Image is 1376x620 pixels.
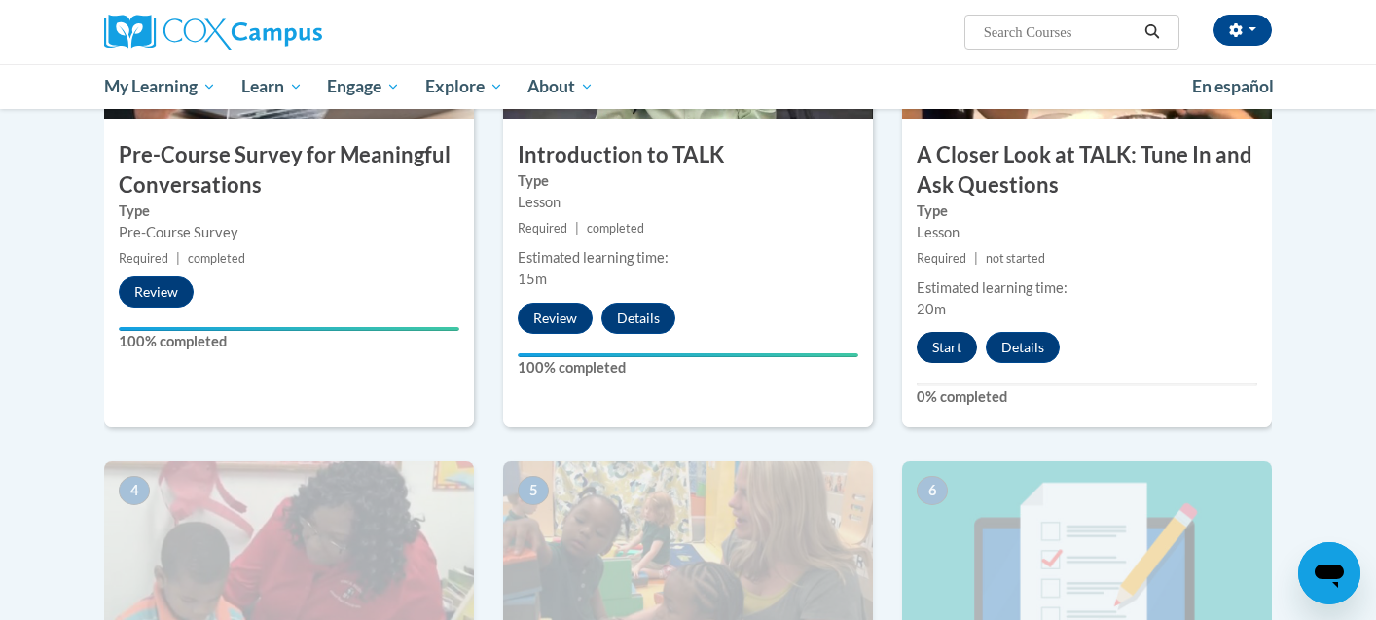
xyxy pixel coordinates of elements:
[1179,66,1286,107] a: En español
[104,15,322,50] img: Cox Campus
[314,64,413,109] a: Engage
[587,221,644,236] span: completed
[917,301,946,317] span: 20m
[518,357,858,379] label: 100% completed
[119,276,194,308] button: Review
[917,332,977,363] button: Start
[119,476,150,505] span: 4
[518,303,593,334] button: Review
[425,75,503,98] span: Explore
[518,170,858,192] label: Type
[917,277,1257,299] div: Estimated learning time:
[241,75,303,98] span: Learn
[119,251,168,266] span: Required
[518,192,858,213] div: Lesson
[176,251,180,266] span: |
[75,64,1301,109] div: Main menu
[91,64,229,109] a: My Learning
[503,140,873,170] h3: Introduction to TALK
[104,15,474,50] a: Cox Campus
[119,327,459,331] div: Your progress
[327,75,400,98] span: Engage
[119,201,459,222] label: Type
[986,332,1060,363] button: Details
[518,353,858,357] div: Your progress
[902,140,1272,201] h3: A Closer Look at TALK: Tune In and Ask Questions
[119,331,459,352] label: 100% completed
[974,251,978,266] span: |
[1192,76,1274,96] span: En español
[516,64,607,109] a: About
[229,64,315,109] a: Learn
[1213,15,1272,46] button: Account Settings
[986,251,1045,266] span: not started
[982,20,1138,44] input: Search Courses
[188,251,245,266] span: completed
[917,476,948,505] span: 6
[119,222,459,243] div: Pre-Course Survey
[917,222,1257,243] div: Lesson
[917,386,1257,408] label: 0% completed
[917,251,966,266] span: Required
[518,247,858,269] div: Estimated learning time:
[575,221,579,236] span: |
[104,75,216,98] span: My Learning
[1298,542,1360,604] iframe: Button to launch messaging window
[104,140,474,201] h3: Pre-Course Survey for Meaningful Conversations
[518,221,567,236] span: Required
[601,303,675,334] button: Details
[527,75,594,98] span: About
[413,64,516,109] a: Explore
[518,476,549,505] span: 5
[1138,20,1167,44] button: Search
[518,271,547,287] span: 15m
[917,201,1257,222] label: Type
